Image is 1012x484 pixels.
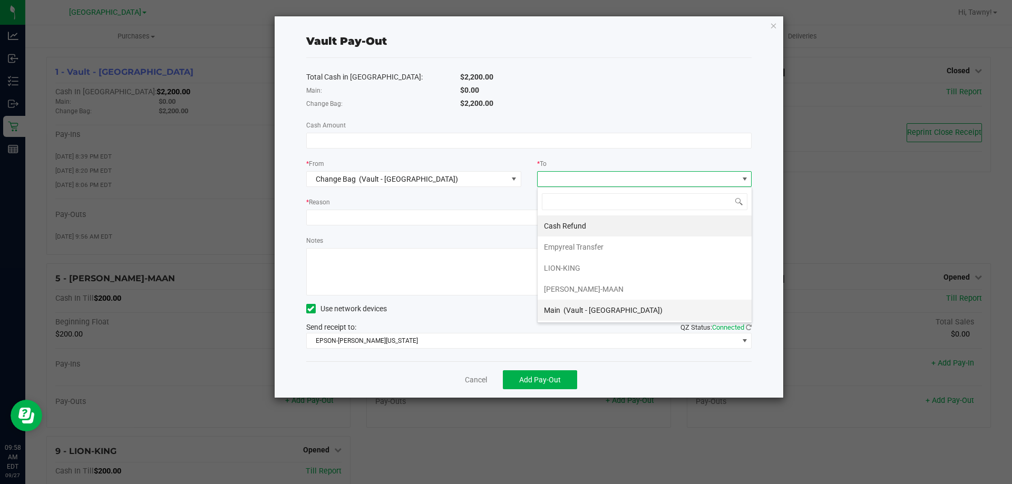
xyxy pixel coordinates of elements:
button: Add Pay-Out [503,370,577,389]
div: Vault Pay-Out [306,33,387,49]
label: To [537,159,547,169]
label: Reason [306,197,330,207]
label: From [306,159,324,169]
label: Notes [306,236,323,245]
span: [PERSON_NAME]-MAAN [544,285,624,293]
span: LION-KING [544,264,580,272]
span: Cash Refund [544,222,586,230]
span: Add Pay-Out [519,376,561,384]
a: Cancel [465,374,487,386]
span: (Vault - [GEOGRAPHIC_DATA]) [359,175,458,183]
span: Main: [306,87,322,94]
span: Send receipt to: [306,323,356,331]
span: Total Cash in [GEOGRAPHIC_DATA]: [306,73,423,81]
span: EPSON-[PERSON_NAME][US_STATE] [307,333,738,348]
span: $0.00 [460,86,479,94]
span: Cash Amount [306,122,346,129]
span: Empyreal Transfer [544,243,604,251]
span: (Vault - [GEOGRAPHIC_DATA]) [563,306,663,314]
span: Main [544,306,560,314]
span: Change Bag [316,175,356,183]
span: Change Bag: [306,100,343,107]
label: Use network devices [306,303,387,314]
span: $2,200.00 [460,73,493,81]
iframe: Resource center [11,400,42,431]
span: QZ Status: [680,323,752,331]
span: $2,200.00 [460,99,493,107]
span: Connected [712,323,744,331]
